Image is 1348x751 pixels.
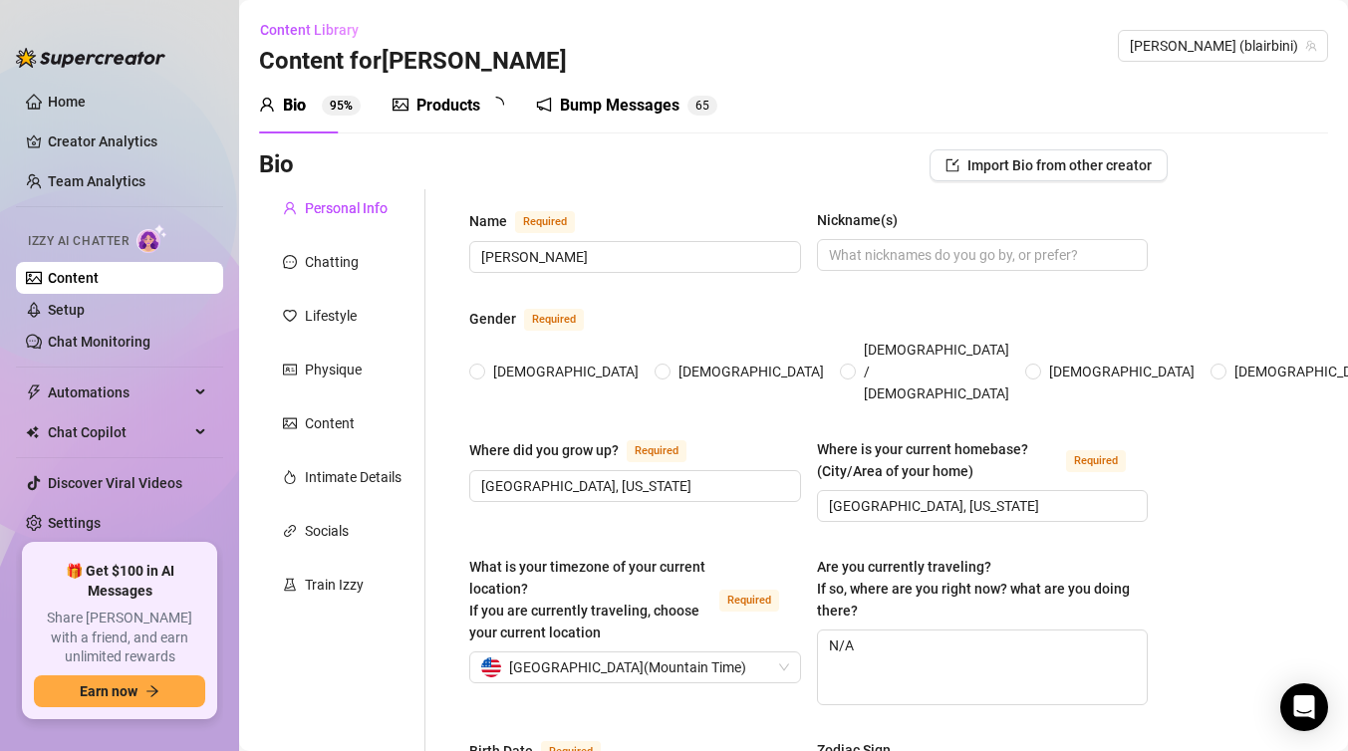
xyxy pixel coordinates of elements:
[305,197,388,219] div: Personal Info
[817,209,898,231] div: Nickname(s)
[469,307,606,331] label: Gender
[80,683,137,699] span: Earn now
[469,559,705,640] span: What is your timezone of your current location? If you are currently traveling, choose your curre...
[26,425,39,439] img: Chat Copilot
[136,224,167,253] img: AI Chatter
[283,363,297,376] span: idcard
[48,125,207,157] a: Creator Analytics
[817,438,1149,482] label: Where is your current homebase? (City/Area of your home)
[560,94,679,118] div: Bump Messages
[48,270,99,286] a: Content
[469,438,708,462] label: Where did you grow up?
[1066,450,1126,472] span: Required
[305,305,357,327] div: Lifestyle
[817,209,912,231] label: Nickname(s)
[856,339,1017,404] span: [DEMOGRAPHIC_DATA] / [DEMOGRAPHIC_DATA]
[1305,40,1317,52] span: team
[469,210,507,232] div: Name
[1130,31,1316,61] span: Blair (blairbini)
[1280,683,1328,731] div: Open Intercom Messenger
[34,675,205,707] button: Earn nowarrow-right
[1041,361,1203,382] span: [DEMOGRAPHIC_DATA]
[817,559,1130,619] span: Are you currently traveling? If so, where are you right now? what are you doing there?
[48,302,85,318] a: Setup
[515,211,575,233] span: Required
[305,520,349,542] div: Socials
[930,149,1168,181] button: Import Bio from other creator
[416,94,480,118] div: Products
[260,22,359,38] span: Content Library
[259,149,294,181] h3: Bio
[283,524,297,538] span: link
[818,630,1148,704] textarea: N/A
[509,652,746,682] span: [GEOGRAPHIC_DATA] ( Mountain Time )
[481,475,785,497] input: Where did you grow up?
[829,495,1133,517] input: Where is your current homebase? (City/Area of your home)
[687,96,717,116] sup: 65
[48,173,145,189] a: Team Analytics
[305,251,359,273] div: Chatting
[702,99,709,113] span: 5
[48,334,150,350] a: Chat Monitoring
[817,438,1059,482] div: Where is your current homebase? (City/Area of your home)
[695,99,702,113] span: 6
[48,416,189,448] span: Chat Copilot
[469,439,619,461] div: Where did you grow up?
[283,578,297,592] span: experiment
[34,609,205,667] span: Share [PERSON_NAME] with a friend, and earn unlimited rewards
[145,684,159,698] span: arrow-right
[945,158,959,172] span: import
[322,96,361,116] sup: 95%
[34,562,205,601] span: 🎁 Get $100 in AI Messages
[48,376,189,408] span: Automations
[283,255,297,269] span: message
[259,46,567,78] h3: Content for [PERSON_NAME]
[48,475,182,491] a: Discover Viral Videos
[469,209,597,233] label: Name
[536,97,552,113] span: notification
[481,246,785,268] input: Name
[26,384,42,400] span: thunderbolt
[305,466,402,488] div: Intimate Details
[719,590,779,612] span: Required
[259,14,375,46] button: Content Library
[283,416,297,430] span: picture
[524,309,584,331] span: Required
[16,48,165,68] img: logo-BBDzfeDw.svg
[259,97,275,113] span: user
[283,309,297,323] span: heart
[283,94,306,118] div: Bio
[28,232,129,251] span: Izzy AI Chatter
[48,94,86,110] a: Home
[393,97,408,113] span: picture
[469,308,516,330] div: Gender
[305,359,362,380] div: Physique
[283,201,297,215] span: user
[485,94,506,115] span: loading
[283,470,297,484] span: fire
[485,361,647,382] span: [DEMOGRAPHIC_DATA]
[671,361,832,382] span: [DEMOGRAPHIC_DATA]
[305,574,364,596] div: Train Izzy
[305,412,355,434] div: Content
[481,657,501,677] img: us
[967,157,1152,173] span: Import Bio from other creator
[829,244,1133,266] input: Nickname(s)
[48,515,101,531] a: Settings
[627,440,686,462] span: Required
